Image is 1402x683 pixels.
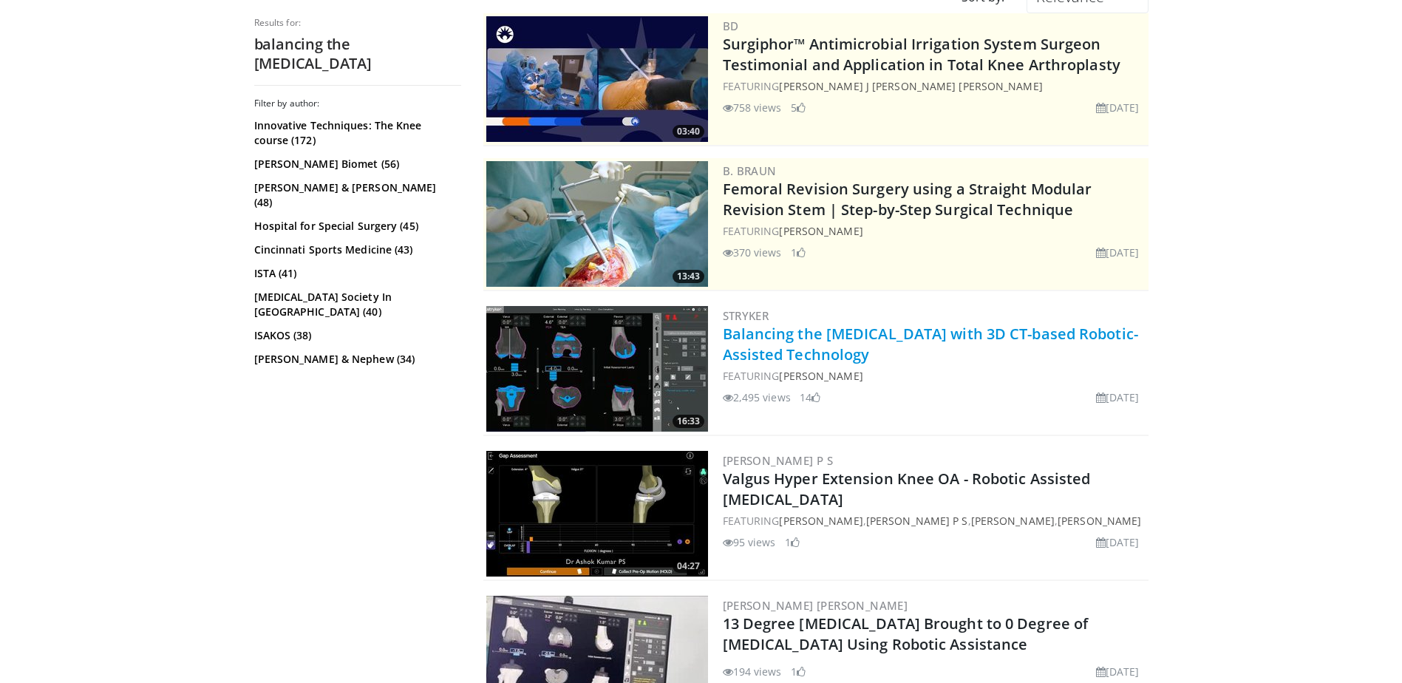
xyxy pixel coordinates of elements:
[254,118,457,148] a: Innovative Techniques: The Knee course (172)
[254,35,461,73] h2: balancing the [MEDICAL_DATA]
[723,34,1120,75] a: Surgiphor™ Antimicrobial Irrigation System Surgeon Testimonial and Application in Total Knee Arth...
[486,306,708,432] a: 16:33
[486,451,708,577] a: 04:27
[723,469,1091,509] a: Valgus Hyper Extension Knee OA - Robotic Assisted [MEDICAL_DATA]
[779,514,862,528] a: [PERSON_NAME]
[673,125,704,138] span: 03:40
[866,514,968,528] a: [PERSON_NAME] P S
[486,16,708,142] img: 70422da6-974a-44ac-bf9d-78c82a89d891.300x170_q85_crop-smart_upscale.jpg
[723,179,1092,220] a: Femoral Revision Surgery using a Straight Modular Revision Stem | Step-by-Step Surgical Technique
[723,308,769,323] a: Stryker
[785,534,800,550] li: 1
[486,161,708,287] a: 13:43
[1096,245,1140,260] li: [DATE]
[486,161,708,287] img: 4275ad52-8fa6-4779-9598-00e5d5b95857.300x170_q85_crop-smart_upscale.jpg
[779,224,862,238] a: [PERSON_NAME]
[723,598,908,613] a: [PERSON_NAME] [PERSON_NAME]
[254,328,457,343] a: ISAKOS (38)
[486,451,708,577] img: 2361a525-e71d-4d5b-a769-c1365c92593e.300x170_q85_crop-smart_upscale.jpg
[723,453,834,468] a: [PERSON_NAME] P S
[254,180,457,210] a: [PERSON_NAME] & [PERSON_NAME] (48)
[1096,534,1140,550] li: [DATE]
[723,513,1146,529] div: FEATURING , , ,
[779,369,862,383] a: [PERSON_NAME]
[1096,100,1140,115] li: [DATE]
[723,390,791,405] li: 2,495 views
[673,270,704,283] span: 13:43
[723,223,1146,239] div: FEATURING
[723,534,776,550] li: 95 views
[254,17,461,29] p: Results for:
[486,306,708,432] img: aececb5f-a7d6-40bb-96d9-26cdf3a45450.300x170_q85_crop-smart_upscale.jpg
[723,664,782,679] li: 194 views
[791,100,806,115] li: 5
[723,163,777,178] a: B. Braun
[254,266,457,281] a: ISTA (41)
[723,614,1089,654] a: 13 Degree [MEDICAL_DATA] Brought to 0 Degree of [MEDICAL_DATA] Using Robotic Assistance
[1058,514,1141,528] a: [PERSON_NAME]
[254,290,457,319] a: [MEDICAL_DATA] Society In [GEOGRAPHIC_DATA] (40)
[800,390,820,405] li: 14
[723,78,1146,94] div: FEATURING
[723,368,1146,384] div: FEATURING
[673,415,704,428] span: 16:33
[723,18,739,33] a: BD
[779,79,1042,93] a: [PERSON_NAME] J [PERSON_NAME] [PERSON_NAME]
[1096,664,1140,679] li: [DATE]
[723,245,782,260] li: 370 views
[723,100,782,115] li: 758 views
[254,352,457,367] a: [PERSON_NAME] & Nephew (34)
[673,560,704,573] span: 04:27
[1096,390,1140,405] li: [DATE]
[254,219,457,234] a: Hospital for Special Surgery (45)
[486,16,708,142] a: 03:40
[254,242,457,257] a: Cincinnati Sports Medicine (43)
[791,664,806,679] li: 1
[723,324,1138,364] a: Balancing the [MEDICAL_DATA] with 3D CT-based Robotic-Assisted Technology
[971,514,1055,528] a: [PERSON_NAME]
[791,245,806,260] li: 1
[254,98,461,109] h3: Filter by author:
[254,157,457,171] a: [PERSON_NAME] Biomet (56)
